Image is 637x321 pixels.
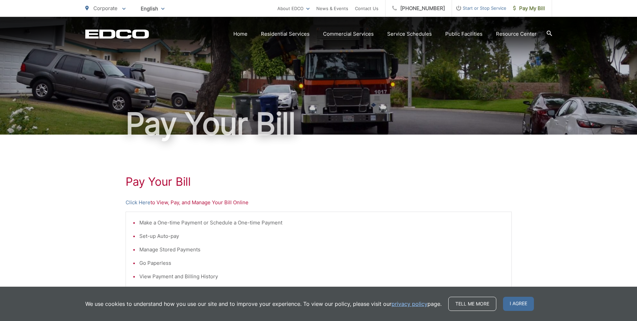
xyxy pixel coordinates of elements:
[126,199,150,207] a: Click Here
[139,259,505,267] li: Go Paperless
[448,297,496,311] a: Tell me more
[445,30,483,38] a: Public Facilities
[392,300,427,308] a: privacy policy
[513,4,545,12] span: Pay My Bill
[387,30,432,38] a: Service Schedules
[139,273,505,281] li: View Payment and Billing History
[85,300,442,308] p: We use cookies to understand how you use our site and to improve your experience. To view our pol...
[139,219,505,227] li: Make a One-time Payment or Schedule a One-time Payment
[136,3,170,14] span: English
[316,4,348,12] a: News & Events
[85,29,149,39] a: EDCD logo. Return to the homepage.
[139,246,505,254] li: Manage Stored Payments
[355,4,378,12] a: Contact Us
[503,297,534,311] span: I agree
[126,199,512,207] p: to View, Pay, and Manage Your Bill Online
[323,30,374,38] a: Commercial Services
[277,4,310,12] a: About EDCO
[139,232,505,240] li: Set-up Auto-pay
[93,5,118,11] span: Corporate
[126,175,512,188] h1: Pay Your Bill
[496,30,537,38] a: Resource Center
[233,30,247,38] a: Home
[85,107,552,141] h1: Pay Your Bill
[261,30,310,38] a: Residential Services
